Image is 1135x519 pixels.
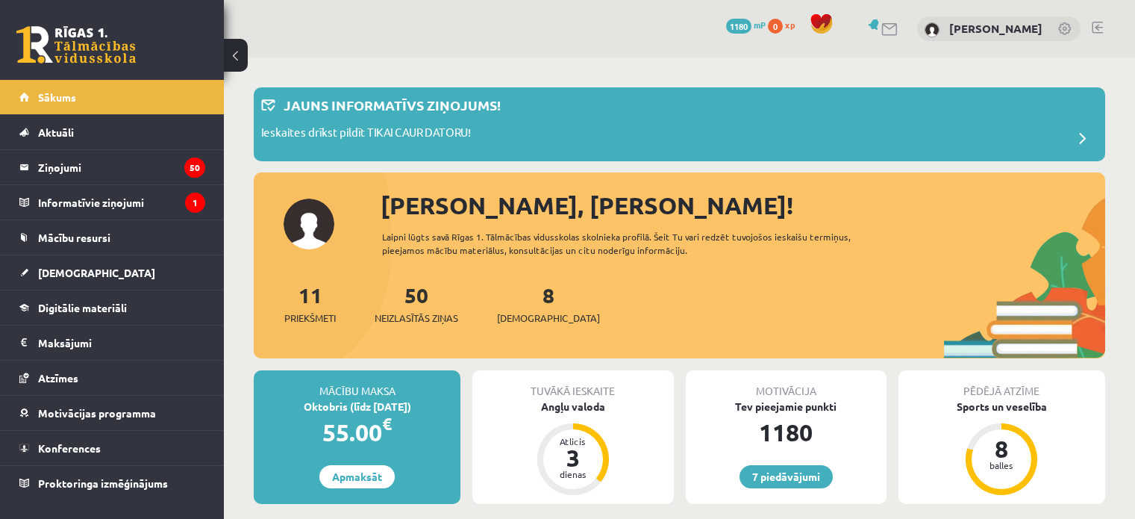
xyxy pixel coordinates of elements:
span: Priekšmeti [284,311,336,326]
div: Angļu valoda [472,399,673,414]
div: 8 [979,437,1024,461]
a: Mācību resursi [19,220,205,255]
div: Motivācija [686,370,887,399]
a: [DEMOGRAPHIC_DATA] [19,255,205,290]
span: [DEMOGRAPHIC_DATA] [497,311,600,326]
div: balles [979,461,1024,470]
p: Ieskaites drīkst pildīt TIKAI CAUR DATORU! [261,124,471,145]
a: Motivācijas programma [19,396,205,430]
div: [PERSON_NAME], [PERSON_NAME]! [381,187,1105,223]
a: Konferences [19,431,205,465]
legend: Maksājumi [38,326,205,360]
i: 1 [185,193,205,213]
a: Aktuāli [19,115,205,149]
span: mP [754,19,766,31]
a: Jauns informatīvs ziņojums! Ieskaites drīkst pildīt TIKAI CAUR DATORU! [261,95,1098,154]
span: Mācību resursi [38,231,110,244]
a: Maksājumi [19,326,205,360]
span: Motivācijas programma [38,406,156,420]
div: dienas [551,470,595,479]
i: 50 [184,158,205,178]
span: Proktoringa izmēģinājums [38,476,168,490]
a: Digitālie materiāli [19,290,205,325]
a: Ziņojumi50 [19,150,205,184]
img: Eva Janstoviča [925,22,939,37]
a: Angļu valoda Atlicis 3 dienas [472,399,673,497]
a: 1180 mP [726,19,766,31]
div: Oktobris (līdz [DATE]) [254,399,460,414]
div: 55.00 [254,414,460,450]
a: 11Priekšmeti [284,282,336,326]
span: [DEMOGRAPHIC_DATA] [38,266,155,279]
div: Tuvākā ieskaite [472,370,673,399]
div: Tev pieejamie punkti [686,399,887,414]
div: 3 [551,446,595,470]
div: Pēdējā atzīme [898,370,1105,399]
a: [PERSON_NAME] [949,21,1042,36]
a: Atzīmes [19,361,205,395]
a: Sports un veselība 8 balles [898,399,1105,497]
span: Konferences [38,441,101,455]
a: 7 piedāvājumi [740,465,833,488]
a: 8[DEMOGRAPHIC_DATA] [497,282,600,326]
div: 1180 [686,414,887,450]
div: Sports un veselība [898,399,1105,414]
legend: Ziņojumi [38,150,205,184]
a: Sākums [19,80,205,114]
span: 1180 [726,19,751,34]
div: Atlicis [551,437,595,446]
a: Proktoringa izmēģinājums [19,466,205,500]
span: Digitālie materiāli [38,301,127,314]
a: Rīgas 1. Tālmācības vidusskola [16,26,136,63]
span: € [382,413,392,435]
legend: Informatīvie ziņojumi [38,185,205,220]
a: 0 xp [768,19,802,31]
a: Informatīvie ziņojumi1 [19,185,205,220]
span: Neizlasītās ziņas [375,311,458,326]
p: Jauns informatīvs ziņojums! [284,95,501,115]
div: Laipni lūgts savā Rīgas 1. Tālmācības vidusskolas skolnieka profilā. Šeit Tu vari redzēt tuvojošo... [382,230,893,257]
span: xp [785,19,795,31]
a: 50Neizlasītās ziņas [375,282,458,326]
span: 0 [768,19,783,34]
span: Aktuāli [38,125,74,139]
div: Mācību maksa [254,370,460,399]
span: Sākums [38,90,76,104]
span: Atzīmes [38,371,78,385]
a: Apmaksāt [319,465,395,488]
